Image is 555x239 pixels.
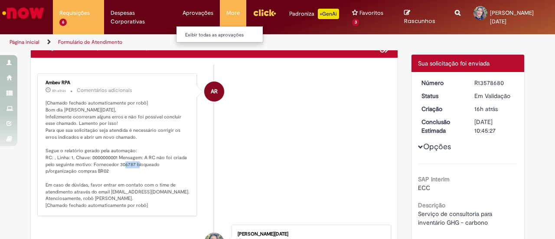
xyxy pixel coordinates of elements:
[418,175,450,183] b: SAP Interim
[253,6,276,19] img: click_logo_yellow_360x200.png
[211,81,218,102] span: AR
[474,105,498,113] time: 29/09/2025 17:45:24
[176,30,272,40] a: Exibir todas as aprovações
[7,34,363,50] ul: Trilhas de página
[474,105,515,113] div: 29/09/2025 17:45:24
[415,105,468,113] dt: Criação
[352,19,359,26] span: 3
[359,9,383,17] span: Favoritos
[204,82,224,101] div: Ambev RPA
[418,184,430,192] span: ECC
[52,88,66,93] time: 30/09/2025 01:31:30
[58,39,122,46] a: Formulário de Atendimento
[415,92,468,100] dt: Status
[415,79,468,87] dt: Número
[289,9,339,19] div: Padroniza
[111,9,170,26] span: Despesas Corporativas
[1,4,46,22] img: ServiceNow
[238,232,382,237] div: [PERSON_NAME][DATE]
[59,19,67,26] span: 6
[10,39,39,46] a: Página inicial
[418,201,445,209] b: Descrição
[418,210,494,226] span: Serviço de consultoria para inventário GHG - carbono
[404,9,442,25] a: Rascunhos
[46,100,190,209] p: [Chamado fechado automaticamente por robô] Bom dia [PERSON_NAME][DATE], Infelizmente ocorreram al...
[380,42,391,53] button: Adicionar anexos
[474,79,515,87] div: R13578680
[474,105,498,113] span: 16h atrás
[52,88,66,93] span: 8h atrás
[474,92,515,100] div: Em Validação
[59,9,90,17] span: Requisições
[46,80,190,85] div: Ambev RPA
[226,9,240,17] span: More
[77,87,132,94] small: Comentários adicionais
[474,118,515,135] div: [DATE] 10:45:27
[490,9,534,25] span: [PERSON_NAME][DATE]
[176,26,263,43] ul: Aprovações
[404,17,435,25] span: Rascunhos
[318,9,339,19] p: +GenAi
[418,59,490,67] span: Sua solicitação foi enviada
[183,9,213,17] span: Aprovações
[415,118,468,135] dt: Conclusão Estimada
